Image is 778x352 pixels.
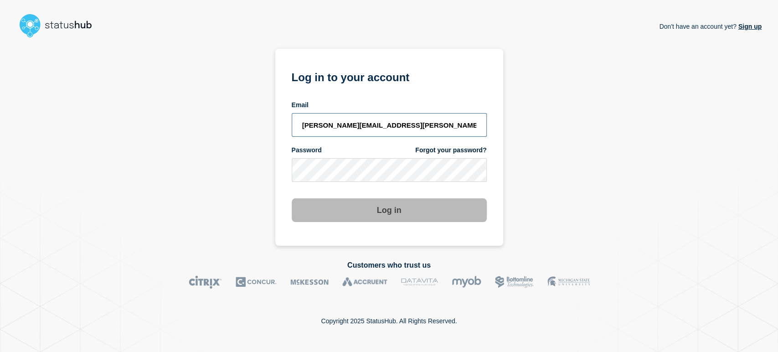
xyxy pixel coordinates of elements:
a: Forgot your password? [415,146,486,155]
p: Don't have an account yet? [659,16,762,37]
img: Concur logo [236,275,277,289]
button: Log in [292,198,487,222]
img: McKesson logo [290,275,329,289]
img: Citrix logo [189,275,222,289]
input: password input [292,158,487,182]
img: Bottomline logo [495,275,534,289]
img: StatusHub logo [16,11,103,40]
a: Sign up [737,23,762,30]
img: MSU logo [547,275,590,289]
h1: Log in to your account [292,68,487,85]
img: Accruent logo [342,275,387,289]
span: Email [292,101,309,109]
img: myob logo [452,275,481,289]
span: Password [292,146,322,155]
h2: Customers who trust us [16,261,762,269]
img: DataVita logo [401,275,438,289]
p: Copyright 2025 StatusHub. All Rights Reserved. [321,317,457,325]
input: email input [292,113,487,137]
